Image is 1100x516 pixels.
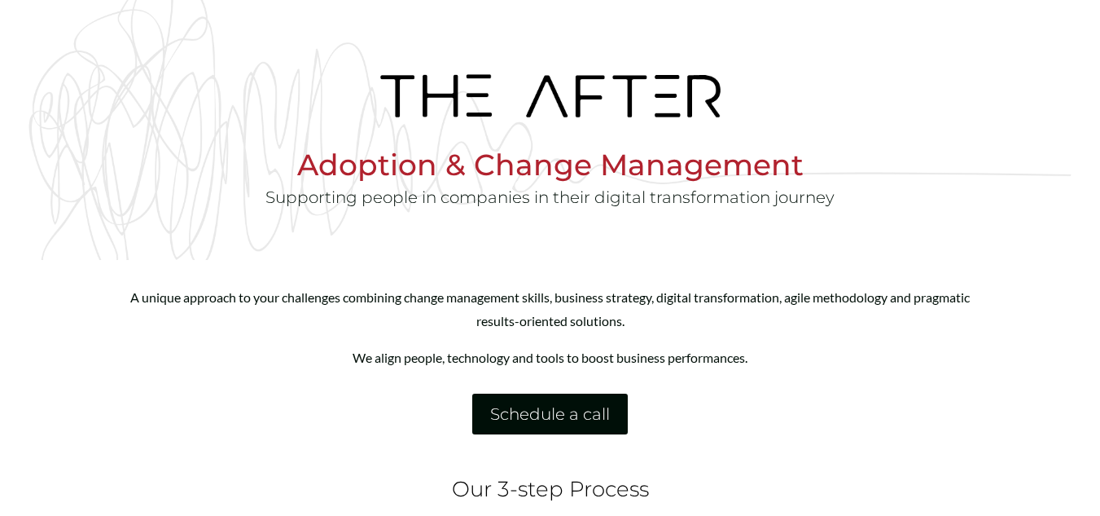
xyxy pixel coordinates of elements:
h2: Our 3-step Process [111,479,990,508]
span: Supporting people in companies in their digital transformation journey [265,187,835,207]
p: A unique approach to your challenges combining change management skills, business strategy, digit... [111,286,990,346]
p: We align people, technology and tools to boost business performances. [111,346,990,370]
h1: Adoption & Change Management [111,150,990,187]
a: Schedule a call [472,394,628,434]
